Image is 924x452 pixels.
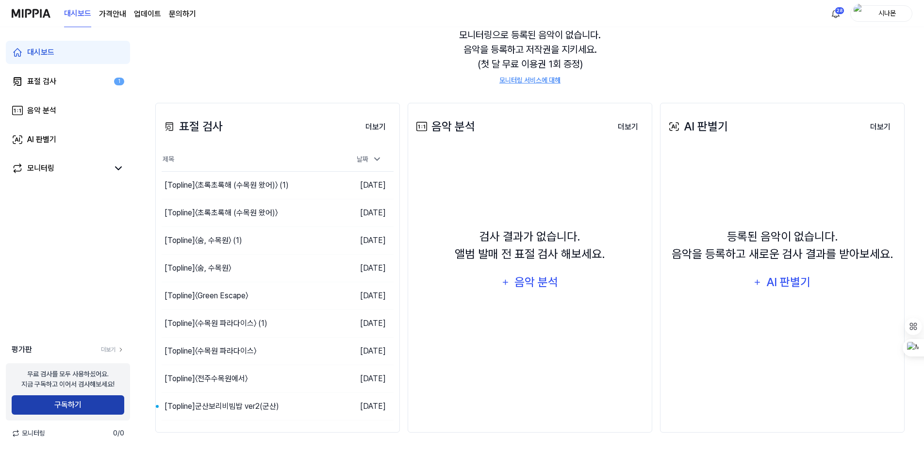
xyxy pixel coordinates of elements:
div: [Topline] 〈수목원 파라다이스〉 (1) [165,318,267,329]
div: [Topline] 〈수목원 파라다이스〉 [165,345,256,357]
div: [Topline] 〈Green Escape〉 [165,290,248,302]
button: 더보기 [358,117,394,137]
th: 제목 [162,148,336,171]
div: 모니터링 [27,162,54,174]
a: 모니터링 서비스에 대해 [499,75,561,85]
td: [DATE] [336,337,394,365]
div: 날짜 [353,151,386,167]
div: 음악 분석 [513,273,559,291]
td: [DATE] [336,392,394,420]
div: [Topline] 〈숨, 수목원〉 [165,262,231,274]
div: [Topline] 군산보리비빔밥 ver2(군산) [165,401,279,412]
div: 시나몬 [868,8,906,18]
a: 가격안내 [99,8,126,20]
a: 음악 분석 [6,99,130,122]
div: [Topline] 〈초록초록해 (수목원 왔어)〉 [165,207,278,219]
button: 음악 분석 [495,271,565,294]
img: profile [854,4,865,23]
td: [DATE] [336,254,394,282]
button: AI 판별기 [747,271,817,294]
div: 표절 검사 [27,76,56,87]
a: 모니터링 [12,162,109,174]
button: 더보기 [862,117,898,137]
a: 대시보드 [6,41,130,64]
div: [Topline] 〈전주수목원에서〉 [165,373,247,385]
span: 0 / 0 [113,428,124,438]
div: [Topline] 〈숨, 수목원〉 (1) [165,235,242,246]
td: [DATE] [336,282,394,309]
div: 무료 검사를 모두 사용하셨어요. 지금 구독하고 이어서 검사해보세요! [21,369,115,389]
div: 모니터링으로 등록된 음악이 없습니다. 음악을 등록하고 저작권을 지키세요. (첫 달 무료 이용권 1회 증정) [155,16,905,97]
div: 대시보드 [27,47,54,58]
div: 표절 검사 [162,118,223,135]
button: 알림28 [828,6,843,21]
td: [DATE] [336,226,394,254]
div: 28 [835,7,844,15]
div: AI 판별기 [27,134,56,145]
td: [DATE] [336,365,394,392]
button: profile시나몬 [850,5,912,22]
td: [DATE] [336,199,394,226]
span: 모니터링 [12,428,45,438]
td: [DATE] [336,309,394,337]
div: 음악 분석 [414,118,475,135]
img: 알림 [830,8,841,19]
div: AI 판별기 [666,118,728,135]
div: 등록된 음악이 없습니다. 음악을 등록하고 새로운 검사 결과를 받아보세요. [672,228,893,263]
div: 음악 분석 [27,105,56,116]
a: 업데이트 [134,8,161,20]
a: 표절 검사1 [6,70,130,93]
div: 검사 결과가 없습니다. 앨범 발매 전 표절 검사 해보세요. [455,228,605,263]
button: 더보기 [610,117,646,137]
a: 문의하기 [169,8,196,20]
td: [DATE] [336,171,394,199]
a: 대시보드 [64,0,91,27]
span: 평가판 [12,344,32,355]
div: 1 [114,78,124,86]
a: AI 판별기 [6,128,130,151]
div: AI 판별기 [765,273,812,291]
a: 더보기 [101,345,124,354]
div: [Topline] 〈초록초록해 (수목원 왔어)〉 (1) [165,179,289,191]
button: 구독하기 [12,395,124,415]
